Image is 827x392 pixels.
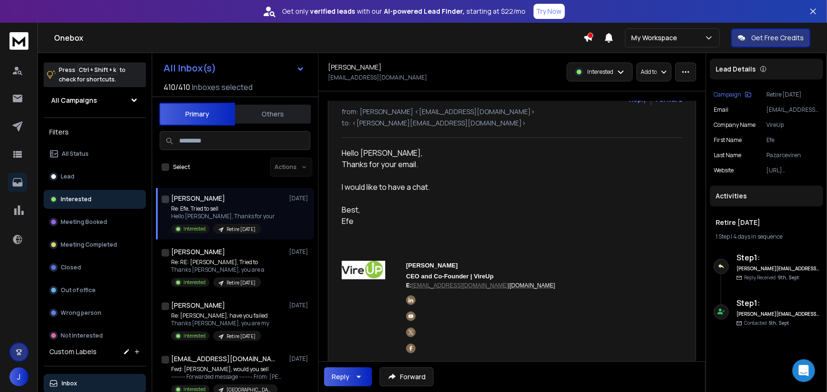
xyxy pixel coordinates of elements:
button: Get Free Credits [731,28,810,47]
p: Campaign [714,91,741,98]
p: ---------- Forwarded message --------- From: [PERSON_NAME] [171,373,285,381]
img: LinkedIn icon [406,295,416,305]
button: All Campaigns [44,91,146,110]
strong: verified leads [310,7,355,16]
h1: [PERSON_NAME] [171,301,225,310]
img: Youtube icon [406,312,416,321]
div: Activities [710,186,823,206]
button: Closed [44,258,146,277]
p: Closed [61,264,81,271]
p: Last Name [714,151,741,159]
p: Get Free Credits [751,33,804,43]
p: from: [PERSON_NAME] <[EMAIL_ADDRESS][DOMAIN_NAME]> [342,107,682,116]
button: Out of office [44,281,146,300]
p: Thanks [PERSON_NAME], you are my [171,320,269,327]
p: Lead [61,173,74,180]
h1: [PERSON_NAME] [328,62,382,72]
p: Not Interested [61,332,103,339]
span: [PERSON_NAME] [406,262,458,269]
p: My Workspace [631,33,681,43]
button: Others [235,104,311,125]
p: Retire [DATE] [766,91,819,98]
p: Retire [DATE] [227,226,255,233]
a: [EMAIL_ADDRESS][DOMAIN_NAME] [412,282,508,289]
p: Inbox [62,380,77,387]
p: Efe [766,136,819,144]
p: Reply Received [744,274,799,281]
p: Retire [DATE] [227,279,255,286]
p: VireUp [766,121,819,129]
span: 5th, Sept [769,320,789,326]
p: Lead Details [716,64,756,74]
h6: [PERSON_NAME][EMAIL_ADDRESS][DOMAIN_NAME] [736,311,819,318]
h1: [EMAIL_ADDRESS][DOMAIN_NAME] [171,354,275,364]
img: Twitter icon [406,328,416,337]
p: Re: [PERSON_NAME], have you failed [171,312,269,320]
button: Reply [324,367,372,386]
p: Wrong person [61,309,101,317]
div: I would like to have a chat. [342,181,618,193]
button: J [9,367,28,386]
p: Interested [61,196,91,203]
div: Hello [PERSON_NAME], [342,147,618,159]
p: to: <[PERSON_NAME][EMAIL_ADDRESS][DOMAIN_NAME]> [342,118,682,128]
span: Ctrl + Shift + k [77,64,118,75]
label: Select [173,163,190,171]
a: [DOMAIN_NAME] [510,282,555,289]
h1: Retire [DATE] [716,218,818,227]
h1: All Campaigns [51,96,97,105]
button: All Inbox(s) [156,59,312,78]
img: Facebook icon [406,344,416,353]
img: https://www.vireup.com [342,261,385,279]
h6: [PERSON_NAME][EMAIL_ADDRESS][DOMAIN_NAME] [736,265,819,272]
p: Interested [183,279,206,286]
p: [DATE] [289,248,310,256]
p: [EMAIL_ADDRESS][DOMAIN_NAME] [766,106,819,114]
h1: [PERSON_NAME] [171,247,225,257]
h3: Inboxes selected [192,81,253,93]
h1: [PERSON_NAME] [171,194,225,203]
p: First Name [714,136,742,144]
button: Try Now [534,4,565,19]
p: [DATE] [289,355,310,363]
h3: Filters [44,125,146,139]
span: CEO and Co-Founder | VireUp [406,273,494,280]
p: Company Name [714,121,755,129]
div: Thanks for your email. [342,159,618,170]
p: Re: RE: [PERSON_NAME], Tried to [171,258,264,266]
button: Primary [159,103,235,125]
p: [DATE] [289,195,310,202]
span: E: [406,282,412,289]
p: Interested [183,332,206,339]
button: Lead [44,167,146,186]
p: Press to check for shortcuts. [59,65,126,84]
p: Out of office [61,286,96,294]
h6: Step 1 : [736,252,819,263]
h6: Step 1 : [736,297,819,309]
h3: Custom Labels [49,347,97,356]
button: Campaign [714,91,752,98]
p: [EMAIL_ADDRESS][DOMAIN_NAME] [328,74,427,81]
p: [DATE] [289,302,310,309]
h1: All Inbox(s) [164,63,216,73]
strong: AI-powered Lead Finder, [384,7,465,16]
p: Website [714,167,734,174]
p: Interested [183,225,206,232]
p: Pazarceviren [766,151,819,159]
div: Efe [342,215,618,227]
div: Reply [332,372,349,382]
p: Hello [PERSON_NAME], Thanks for your [171,213,275,220]
h1: Onebox [54,32,583,44]
span: | [406,282,555,289]
span: 9th, Sept [778,274,799,281]
span: 1 Step [716,232,730,241]
p: All Status [62,150,89,158]
p: Try Now [536,7,562,16]
button: Meeting Booked [44,213,146,232]
p: [URL][DOMAIN_NAME] [766,167,819,174]
span: 4 days in sequence [733,232,782,241]
p: Retire [DATE] [227,333,255,340]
